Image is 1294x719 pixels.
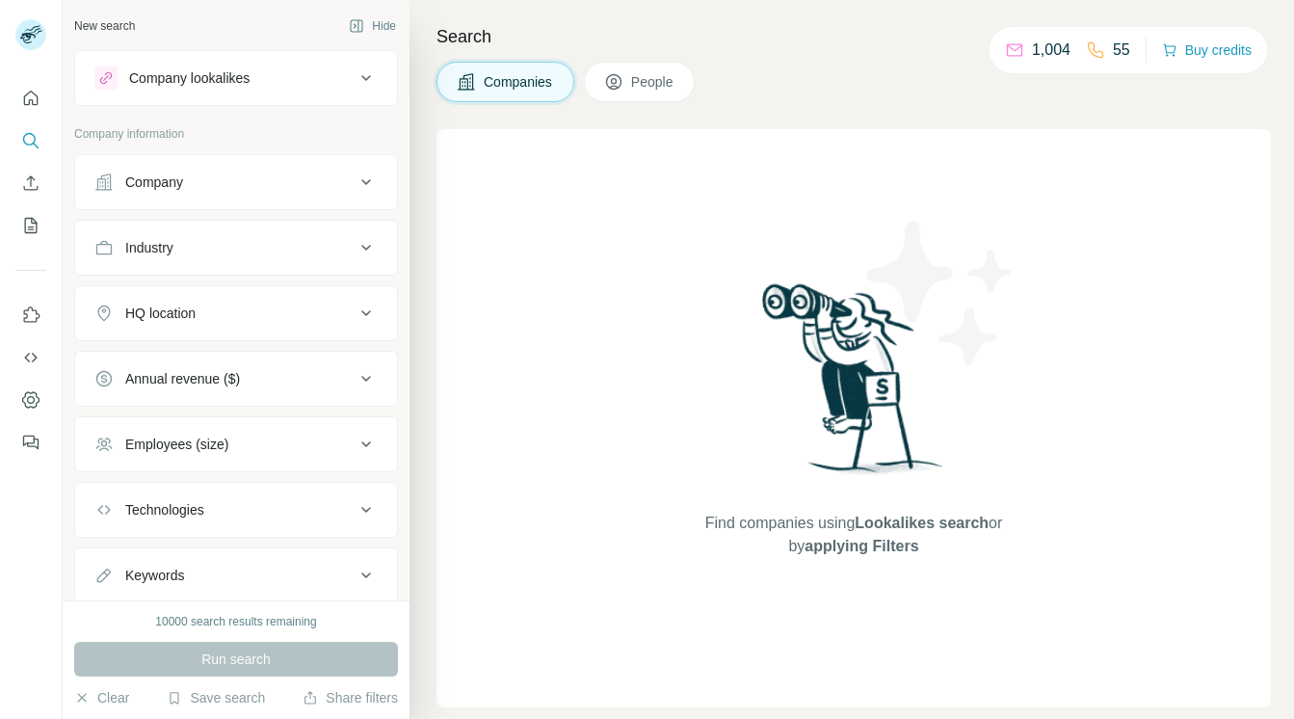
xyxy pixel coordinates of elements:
[75,487,397,533] button: Technologies
[129,68,250,88] div: Company lookalikes
[155,613,316,630] div: 10000 search results remaining
[15,340,46,375] button: Use Surfe API
[15,166,46,200] button: Enrich CSV
[335,12,409,40] button: Hide
[484,72,554,92] span: Companies
[125,435,228,454] div: Employees (size)
[1113,39,1130,62] p: 55
[1032,39,1070,62] p: 1,004
[436,23,1271,50] h4: Search
[15,208,46,243] button: My lists
[75,55,397,101] button: Company lookalikes
[15,383,46,417] button: Dashboard
[75,552,397,599] button: Keywords
[125,304,196,323] div: HQ location
[700,512,1008,558] span: Find companies using or by
[15,425,46,460] button: Feedback
[15,298,46,333] button: Use Surfe on LinkedIn
[167,688,265,707] button: Save search
[303,688,398,707] button: Share filters
[75,356,397,402] button: Annual revenue ($)
[125,238,173,257] div: Industry
[74,125,398,143] p: Company information
[125,369,240,388] div: Annual revenue ($)
[855,515,989,531] span: Lookalikes search
[75,225,397,271] button: Industry
[15,81,46,116] button: Quick start
[75,159,397,205] button: Company
[125,173,183,192] div: Company
[74,688,129,707] button: Clear
[75,290,397,336] button: HQ location
[805,538,918,554] span: applying Filters
[854,206,1027,380] img: Surfe Illustration - Stars
[125,566,184,585] div: Keywords
[125,500,204,519] div: Technologies
[1162,37,1252,64] button: Buy credits
[74,17,135,35] div: New search
[15,123,46,158] button: Search
[75,421,397,467] button: Employees (size)
[631,72,675,92] span: People
[753,279,954,493] img: Surfe Illustration - Woman searching with binoculars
